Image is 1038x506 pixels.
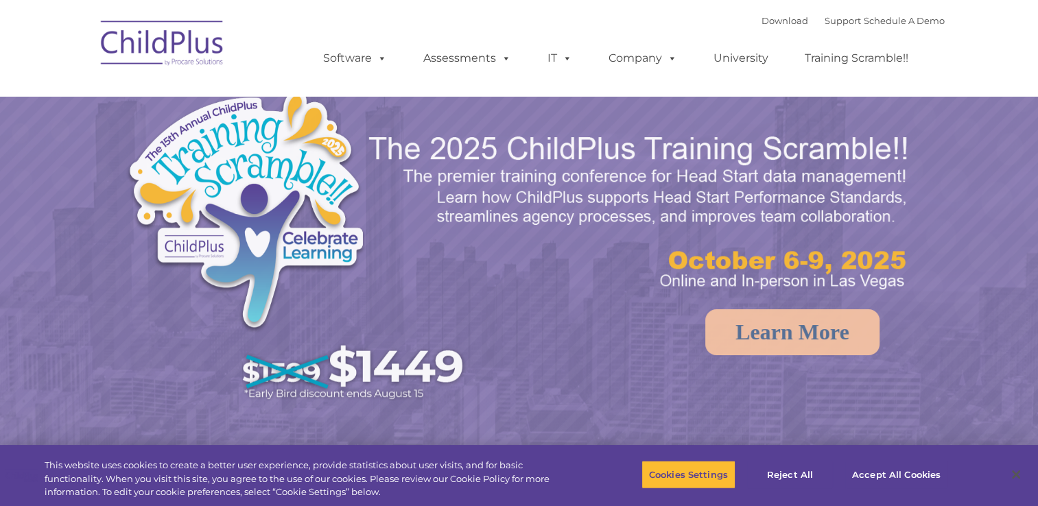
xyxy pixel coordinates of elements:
[762,15,945,26] font: |
[747,460,833,489] button: Reject All
[45,459,571,499] div: This website uses cookies to create a better user experience, provide statistics about user visit...
[762,15,808,26] a: Download
[1001,459,1031,490] button: Close
[825,15,861,26] a: Support
[410,45,525,72] a: Assessments
[705,309,880,355] a: Learn More
[94,11,231,80] img: ChildPlus by Procare Solutions
[700,45,782,72] a: University
[864,15,945,26] a: Schedule A Demo
[534,45,586,72] a: IT
[595,45,691,72] a: Company
[845,460,948,489] button: Accept All Cookies
[641,460,735,489] button: Cookies Settings
[309,45,401,72] a: Software
[791,45,922,72] a: Training Scramble!!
